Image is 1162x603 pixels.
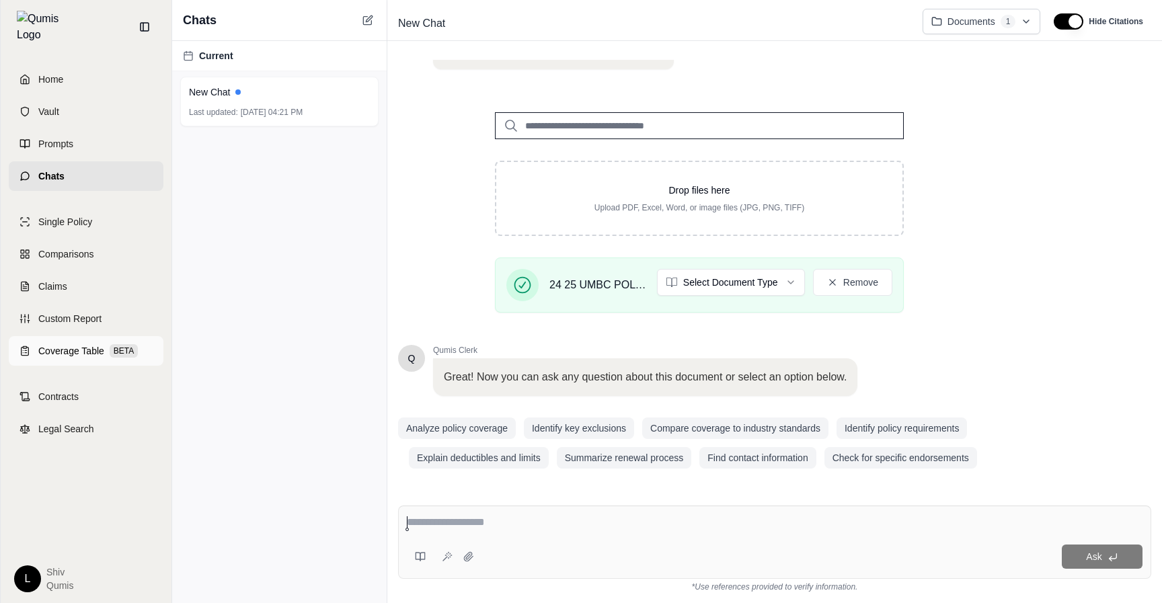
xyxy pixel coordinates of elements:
[549,277,646,293] span: 24 25 UMBC POL eff 100124 Travelers Umbrella Policy $61,663.pdf
[524,417,634,439] button: Identify key exclusions
[1086,551,1101,562] span: Ask
[189,85,230,99] span: New Chat
[1001,15,1016,28] span: 1
[9,207,163,237] a: Single Policy
[38,312,102,325] span: Custom Report
[38,390,79,403] span: Contracts
[9,65,163,94] a: Home
[409,447,549,469] button: Explain deductibles and limits
[1089,16,1143,27] span: Hide Citations
[813,269,892,296] button: Remove
[408,352,416,365] span: Hello
[38,422,94,436] span: Legal Search
[9,239,163,269] a: Comparisons
[393,13,912,34] div: Edit Title
[433,345,857,356] span: Qumis Clerk
[923,9,1041,34] button: Documents1
[9,272,163,301] a: Claims
[9,304,163,333] a: Custom Report
[518,202,881,213] p: Upload PDF, Excel, Word, or image files (JPG, PNG, TIFF)
[9,414,163,444] a: Legal Search
[38,73,63,86] span: Home
[241,107,303,118] span: [DATE] 04:21 PM
[398,579,1151,592] div: *Use references provided to verify information.
[38,344,104,358] span: Coverage Table
[46,579,73,592] span: Qumis
[110,344,138,358] span: BETA
[38,215,92,229] span: Single Policy
[199,49,233,63] span: Current
[38,247,93,261] span: Comparisons
[9,161,163,191] a: Chats
[518,184,881,197] p: Drop files here
[9,97,163,126] a: Vault
[642,417,828,439] button: Compare coverage to industry standards
[38,137,73,151] span: Prompts
[9,336,163,366] a: Coverage TableBETA
[38,280,67,293] span: Claims
[189,107,238,118] span: Last updated:
[398,417,516,439] button: Analyze policy coverage
[393,13,451,34] span: New Chat
[14,565,41,592] div: L
[557,447,692,469] button: Summarize renewal process
[699,447,816,469] button: Find contact information
[38,105,59,118] span: Vault
[134,16,155,38] button: Collapse sidebar
[9,129,163,159] a: Prompts
[824,447,977,469] button: Check for specific endorsements
[1062,545,1142,569] button: Ask
[947,15,995,28] span: Documents
[38,169,65,183] span: Chats
[444,369,847,385] p: Great! Now you can ask any question about this document or select an option below.
[46,565,73,579] span: Shiv
[9,382,163,411] a: Contracts
[17,11,67,43] img: Qumis Logo
[360,12,376,28] button: New Chat
[837,417,967,439] button: Identify policy requirements
[183,11,217,30] span: Chats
